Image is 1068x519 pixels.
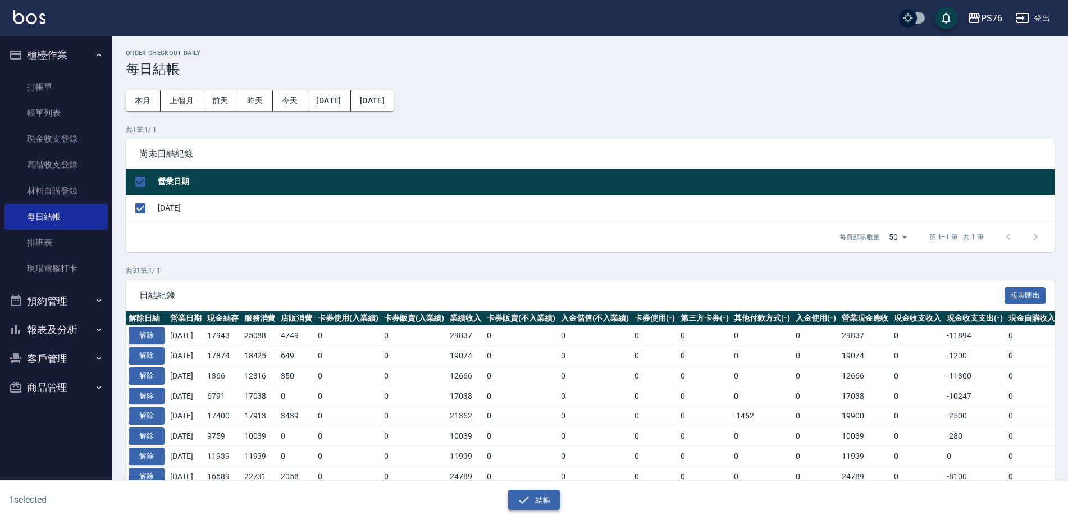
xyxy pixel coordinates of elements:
p: 每頁顯示數量 [839,232,880,242]
td: 2058 [278,466,315,486]
td: 18425 [241,346,279,366]
td: 0 [315,346,381,366]
a: 現金收支登錄 [4,126,108,152]
td: 0 [558,466,632,486]
td: 0 [558,346,632,366]
td: 0 [558,326,632,346]
p: 共 31 筆, 1 / 1 [126,266,1055,276]
th: 店販消費 [278,311,315,326]
h6: 1 selected [9,493,265,507]
td: 0 [632,466,678,486]
div: 50 [884,222,911,252]
td: 11939 [839,446,892,466]
td: 0 [632,346,678,366]
td: 17038 [447,386,484,406]
button: 解除 [129,448,165,465]
td: 0 [1006,406,1058,426]
button: 結帳 [508,490,560,511]
td: 29837 [839,326,892,346]
td: 17400 [204,406,241,426]
button: 登出 [1011,8,1055,29]
td: 0 [944,446,1006,466]
td: 0 [891,466,944,486]
a: 每日結帳 [4,204,108,230]
a: 現場電腦打卡 [4,256,108,281]
td: 24789 [839,466,892,486]
td: 0 [678,346,732,366]
td: 0 [793,346,839,366]
td: [DATE] [167,346,204,366]
th: 卡券販賣(不入業績) [484,311,558,326]
td: 3439 [278,406,315,426]
td: 0 [484,326,558,346]
button: 櫃檯作業 [4,40,108,70]
td: 0 [1006,466,1058,486]
td: 0 [793,426,839,447]
td: 0 [632,446,678,466]
td: 19074 [839,346,892,366]
td: 0 [731,326,793,346]
td: 0 [558,446,632,466]
td: 0 [381,386,448,406]
td: 0 [632,386,678,406]
td: 11939 [241,446,279,466]
td: -280 [944,426,1006,447]
img: Logo [13,10,45,24]
td: 0 [315,326,381,346]
button: 解除 [129,388,165,405]
th: 解除日結 [126,311,167,326]
td: 22731 [241,466,279,486]
button: 本月 [126,90,161,111]
td: 0 [381,426,448,447]
td: 0 [1006,326,1058,346]
td: 0 [678,426,732,447]
td: [DATE] [167,426,204,447]
th: 營業現金應收 [839,311,892,326]
td: 0 [381,406,448,426]
th: 現金自購收入 [1006,311,1058,326]
td: 17913 [241,406,279,426]
td: 0 [484,426,558,447]
button: 預約管理 [4,286,108,316]
td: 0 [731,446,793,466]
td: [DATE] [167,366,204,386]
td: 29837 [447,326,484,346]
td: 6791 [204,386,241,406]
td: 17874 [204,346,241,366]
th: 入金儲值(不入業績) [558,311,632,326]
td: 0 [678,366,732,386]
th: 現金收支支出(-) [944,311,1006,326]
td: 0 [315,366,381,386]
td: 0 [1006,346,1058,366]
td: 0 [558,366,632,386]
a: 高階收支登錄 [4,152,108,177]
td: 0 [381,446,448,466]
td: 0 [632,326,678,346]
td: 12666 [839,366,892,386]
td: 0 [315,386,381,406]
td: 0 [278,386,315,406]
td: -11300 [944,366,1006,386]
button: 解除 [129,367,165,385]
th: 業績收入 [447,311,484,326]
th: 營業日期 [167,311,204,326]
td: 0 [678,466,732,486]
td: 0 [891,366,944,386]
td: 4749 [278,326,315,346]
td: 0 [731,366,793,386]
th: 其他付款方式(-) [731,311,793,326]
td: 0 [678,446,732,466]
td: 17038 [241,386,279,406]
td: 11939 [447,446,484,466]
p: 共 1 筆, 1 / 1 [126,125,1055,135]
td: 24789 [447,466,484,486]
td: 12316 [241,366,279,386]
td: 0 [731,386,793,406]
td: 0 [793,446,839,466]
td: 0 [381,326,448,346]
td: 10039 [839,426,892,447]
h3: 每日結帳 [126,61,1055,77]
td: [DATE] [167,406,204,426]
td: 0 [558,426,632,447]
th: 服務消費 [241,311,279,326]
